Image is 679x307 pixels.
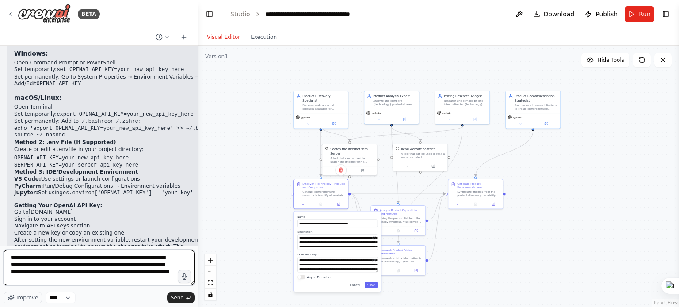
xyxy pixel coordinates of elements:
a: Studio [230,11,250,18]
div: Analyze and compare {technology} products based on capabilities, features, and specifications by ... [373,99,416,106]
div: Analyze Product Capabilities and Features [380,208,423,216]
button: Start a new chat [177,32,191,42]
label: Description [297,230,378,234]
button: No output available [389,268,408,273]
code: .env [56,147,69,153]
div: Product Recommendation Strategist [515,94,557,102]
li: Open Terminal [14,104,215,111]
button: Open in side panel [321,121,347,127]
div: Product Recommendation StrategistSynthesize all research findings to create comprehensive product... [505,91,561,129]
div: Research and compile pricing information for {technology} products, including different pricing t... [444,99,487,106]
div: Using the product list from the discovery phase, visit company websites and product pages to gath... [380,216,423,224]
span: gpt-4o [442,111,451,115]
div: Product Discovery Specialist [302,94,345,102]
div: Discover {technology} Products and Companies [302,182,345,189]
div: Pricing Research AnalystResearch and compile pricing information for {technology} products, inclu... [435,91,490,125]
button: toggle interactivity [205,289,216,300]
li: Set temporarily: [14,66,215,74]
div: Product Analysis ExpertAnalyze and compare {technology} products based on capabilities, features,... [364,91,419,125]
img: Logo [18,4,71,24]
li: Create a new key or copy an existing one [14,230,215,237]
button: No output available [466,202,485,207]
g: Edge from 70ce27f2-05c4-472f-b0b4-91402af0c8ce to a88989ff-67cc-4014-b46c-8202b9d0b815 [319,126,352,141]
strong: Getting Your OpenAI API Key: [14,202,102,208]
span: gpt-4o [372,111,381,115]
li: Navigate to API Keys section [14,223,215,230]
button: Open in editor [371,258,377,263]
span: Run [639,10,651,19]
div: Product Discovery SpecialistDiscover and catalog all products available for {technology}, includi... [293,91,348,129]
button: Open in side panel [350,168,375,174]
label: Expected Output [297,252,378,256]
div: Generate Product Recommendations [457,182,500,189]
li: Set permanently: Go to System Properties → Environment Variables → Add/Edit [14,74,215,88]
strong: Windows: [14,50,48,57]
button: Save [365,282,378,288]
button: Improve [4,292,42,303]
span: gpt-4o [513,116,522,119]
strong: macOS/Linux: [14,94,62,101]
button: Visual Editor [202,32,245,42]
li: Use settings or launch configurations [14,176,215,183]
code: os.environ['OPENAI_API_KEY'] = 'your_key' [63,190,193,196]
div: BETA [78,9,100,19]
g: Edge from d903659f-8963-4486-a094-8c6682ee56db to a0b5bae5-dddc-4132-817e-6006f2a327d2 [428,192,446,262]
button: Open in side panel [408,228,423,234]
strong: PyCharm: [14,183,43,189]
button: No output available [389,228,408,234]
strong: Method 2: .env File (If Supported) [14,139,116,145]
button: Open in side panel [408,268,423,273]
div: Read website content [401,147,435,151]
span: Improve [16,294,38,301]
div: Research Product Pricing InformationResearch pricing information for all {technology} products id... [370,245,426,276]
div: ScrapeWebsiteToolRead website contentA tool that can be used to read a website content. [393,144,448,171]
li: Sign in to your account [14,216,215,223]
button: fit view [205,277,216,289]
span: Send [171,294,184,301]
span: Download [544,10,575,19]
div: Research Product Pricing Information [380,248,423,255]
g: Edge from 70ce27f2-05c4-472f-b0b4-91402af0c8ce to f5817337-2b10-4b98-aecd-a174ec2edc6a [319,126,323,176]
g: Edge from f5817337-2b10-4b98-aecd-a174ec2edc6a to 265ac994-2439-49d9-bedc-54b810cc6fa5 [351,192,368,223]
g: Edge from 709ba2b3-1787-4f68-a768-0d9afcc67233 to d903659f-8963-4486-a094-8c6682ee56db [396,126,465,243]
button: Show right sidebar [660,8,672,20]
code: ~/.bashrc [79,118,107,125]
g: Edge from f5817337-2b10-4b98-aecd-a174ec2edc6a to a0b5bae5-dddc-4132-817e-6006f2a327d2 [351,192,446,196]
span: Publish [595,10,618,19]
p: After setting the new environment variable, restart your development environment or terminal to e... [14,237,215,258]
img: SerperDevTool [325,147,328,150]
div: Pricing Research Analyst [444,94,487,98]
button: Open in side panel [421,164,446,169]
li: Set using [14,190,215,197]
g: Edge from 709ba2b3-1787-4f68-a768-0d9afcc67233 to a88989ff-67cc-4014-b46c-8202b9d0b815 [347,126,465,141]
button: Hide Tools [581,53,629,67]
span: gpt-4o [301,116,310,119]
div: A tool that can be used to search the internet with a search_query. Supports different search typ... [330,156,374,163]
g: Edge from 7435ee33-06a7-41d7-9c5e-9de51e5bd6c6 to 265ac994-2439-49d9-bedc-54b810cc6fa5 [389,126,401,203]
button: Open in side panel [534,121,559,127]
div: Discover and catalog all products available for {technology}, including identifying companies tha... [302,103,345,110]
code: OPENAI_API_KEY=your_new_api_key_here SERPER_API_KEY=your_serper_api_key_here [14,155,138,168]
div: A tool that can be used to read a website content. [401,152,445,159]
div: Version 1 [205,53,228,60]
button: Publish [581,6,621,22]
button: Hide left sidebar [203,8,216,20]
strong: Method 3: IDE/Development Environment [14,169,138,175]
strong: Jupyter: [14,190,38,196]
g: Edge from 98fd2bd5-2cfb-4bff-9533-fe2f8ea60030 to a0b5bae5-dddc-4132-817e-6006f2a327d2 [473,131,535,176]
a: React Flow attribution [654,300,678,305]
div: Analyze Product Capabilities and FeaturesUsing the product list from the discovery phase, visit c... [370,205,426,236]
button: Open in side panel [486,202,501,207]
button: Download [530,6,578,22]
button: zoom in [205,254,216,266]
a: [DOMAIN_NAME] [29,209,73,215]
div: Search the internet with Serper [330,147,374,155]
button: Switch to previous chat [152,32,173,42]
div: Generate Product RecommendationsSynthesize findings from the product discovery, capability analys... [448,179,503,209]
code: set OPENAI_API_KEY=your_new_api_key_here [57,67,184,73]
img: ScrapeWebsiteTool [396,147,399,150]
button: Open in side panel [331,202,346,207]
div: Conduct comprehensive research to identify all available products in the {technology} space. Sear... [302,190,345,197]
div: Discover {technology} Products and CompaniesConduct comprehensive research to identify all availa... [293,179,348,209]
button: Execution [245,32,282,42]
